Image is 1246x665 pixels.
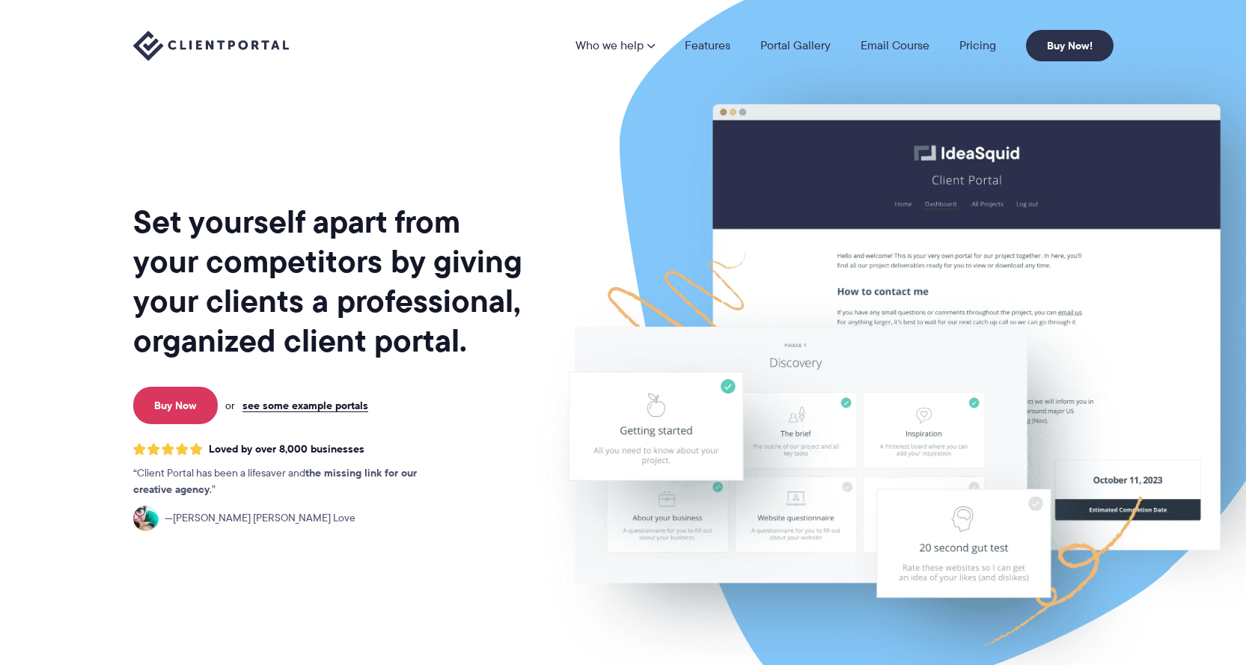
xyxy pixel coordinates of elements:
a: Features [685,40,730,52]
a: see some example portals [242,399,368,412]
span: [PERSON_NAME] [PERSON_NAME] Love [165,510,355,527]
p: Client Portal has been a lifesaver and . [133,465,448,498]
a: Buy Now! [1026,30,1114,61]
a: Pricing [959,40,996,52]
strong: the missing link for our creative agency [133,465,417,497]
span: or [225,399,235,412]
a: Portal Gallery [760,40,831,52]
a: Email Course [861,40,929,52]
a: Who we help [575,40,655,52]
h1: Set yourself apart from your competitors by giving your clients a professional, organized client ... [133,202,525,361]
span: Loved by over 8,000 businesses [209,443,364,456]
a: Buy Now [133,387,218,424]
